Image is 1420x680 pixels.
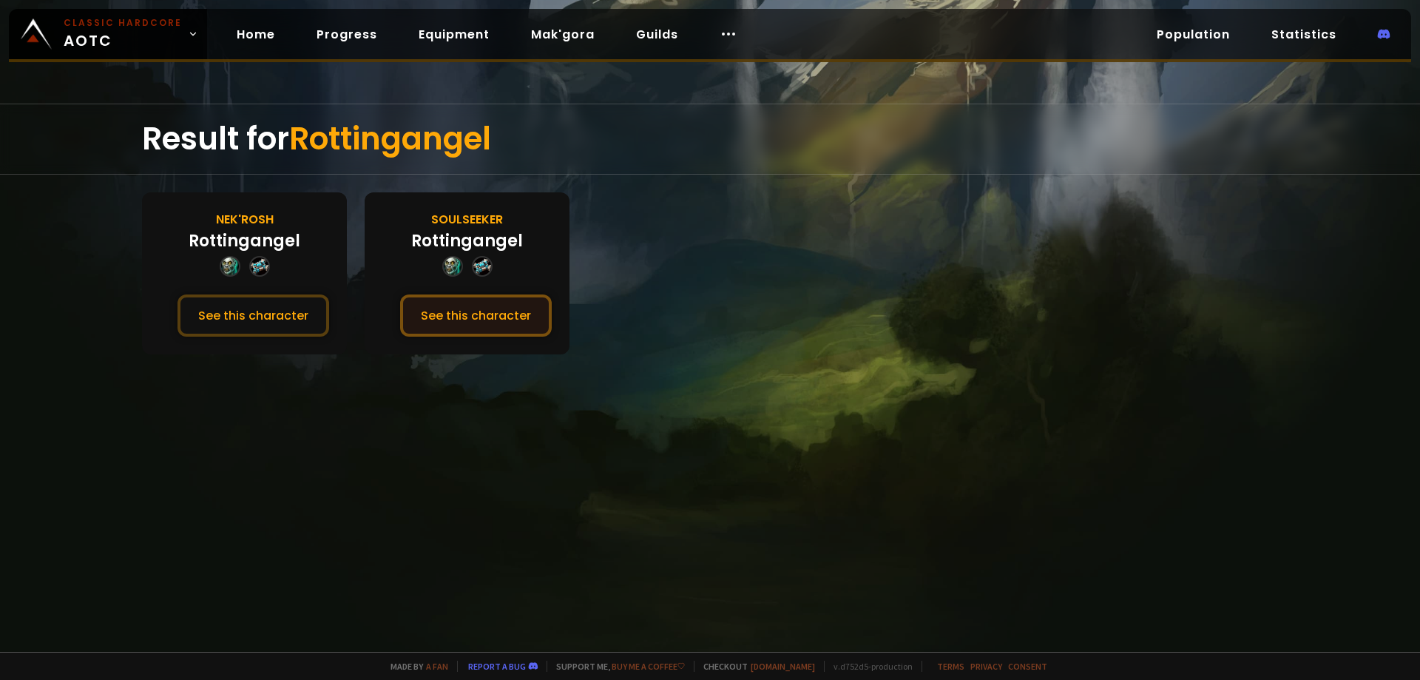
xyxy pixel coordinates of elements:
[64,16,182,52] span: AOTC
[970,661,1002,672] a: Privacy
[547,661,685,672] span: Support me,
[694,661,815,672] span: Checkout
[1145,19,1242,50] a: Population
[937,661,964,672] a: Terms
[519,19,606,50] a: Mak'gora
[624,19,690,50] a: Guilds
[751,661,815,672] a: [DOMAIN_NAME]
[400,294,552,337] button: See this character
[177,294,329,337] button: See this character
[305,19,389,50] a: Progress
[216,210,274,229] div: Nek'Rosh
[64,16,182,30] small: Classic Hardcore
[382,661,448,672] span: Made by
[426,661,448,672] a: a fan
[9,9,207,59] a: Classic HardcoreAOTC
[612,661,685,672] a: Buy me a coffee
[824,661,913,672] span: v. d752d5 - production
[411,229,523,253] div: Rottingangel
[1008,661,1047,672] a: Consent
[289,117,491,161] span: Rottingangel
[225,19,287,50] a: Home
[189,229,300,253] div: Rottingangel
[431,210,503,229] div: Soulseeker
[1260,19,1348,50] a: Statistics
[468,661,526,672] a: Report a bug
[407,19,501,50] a: Equipment
[142,104,1278,174] div: Result for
